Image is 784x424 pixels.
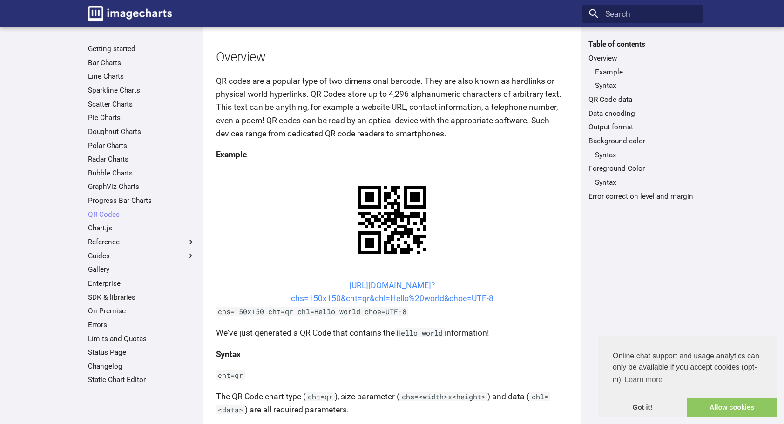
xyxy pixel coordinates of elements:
[88,127,196,136] a: Doughnut Charts
[88,293,196,302] a: SDK & libraries
[88,141,196,150] a: Polar Charts
[588,95,696,104] a: QR Code data
[88,155,196,164] a: Radar Charts
[216,48,568,67] h2: Overview
[588,67,696,91] nav: Overview
[598,398,687,417] a: dismiss cookie message
[595,178,696,187] a: Syntax
[88,334,196,343] a: Limits and Quotas
[588,164,696,173] a: Foreground Color
[216,390,568,416] p: The QR Code chart type ( ), size parameter ( ) and data ( ) are all required parameters.
[595,81,696,90] a: Syntax
[588,150,696,160] nav: Background color
[582,40,702,201] nav: Table of contents
[88,348,196,357] a: Status Page
[88,44,196,54] a: Getting started
[595,67,696,77] a: Example
[588,178,696,187] nav: Foreground Color
[88,100,196,109] a: Scatter Charts
[342,169,443,270] img: chart
[88,375,196,384] a: Static Chart Editor
[598,336,777,417] div: cookieconsent
[588,54,696,63] a: Overview
[88,223,196,233] a: Chart.js
[582,40,702,49] label: Table of contents
[216,348,568,361] h4: Syntax
[582,5,702,23] input: Search
[88,58,196,67] a: Bar Charts
[216,307,409,316] code: chs=150x150 cht=qr chl=Hello world choe=UTF-8
[88,320,196,330] a: Errors
[84,2,176,25] a: Image-Charts documentation
[216,370,245,380] code: cht=qr
[306,392,335,401] code: cht=qr
[216,74,568,140] p: QR codes are a popular type of two-dimensional barcode. They are also known as hardlinks or physi...
[588,192,696,201] a: Error correction level and margin
[88,182,196,191] a: GraphViz Charts
[88,251,196,261] label: Guides
[88,265,196,274] a: Gallery
[88,362,196,371] a: Changelog
[399,392,487,401] code: chs=<width>x<height>
[588,109,696,118] a: Data encoding
[88,6,172,21] img: logo
[595,150,696,160] a: Syntax
[88,168,196,178] a: Bubble Charts
[216,326,568,339] p: We've just generated a QR Code that contains the information!
[88,210,196,219] a: QR Codes
[291,281,493,303] a: [URL][DOMAIN_NAME]?chs=150x150&cht=qr&chl=Hello%20world&choe=UTF-8
[88,306,196,316] a: On Premise
[88,86,196,95] a: Sparkline Charts
[588,122,696,132] a: Output format
[216,148,568,161] h4: Example
[88,196,196,205] a: Progress Bar Charts
[687,398,777,417] a: allow cookies
[588,136,696,146] a: Background color
[613,350,762,387] span: Online chat support and usage analytics can only be available if you accept cookies (opt-in).
[395,328,445,337] code: Hello world
[88,237,196,247] label: Reference
[88,113,196,122] a: Pie Charts
[623,373,664,387] a: learn more about cookies
[88,279,196,288] a: Enterprise
[88,72,196,81] a: Line Charts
